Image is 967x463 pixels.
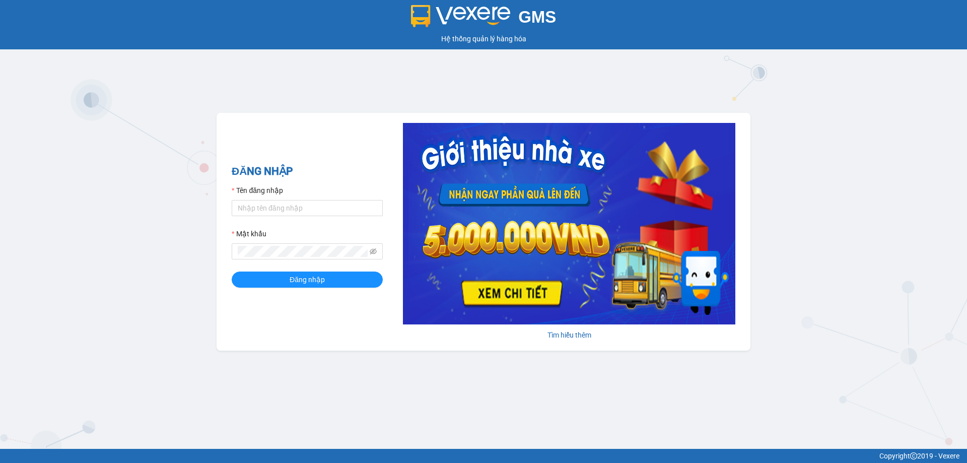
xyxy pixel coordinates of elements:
img: logo 2 [411,5,511,27]
a: GMS [411,15,557,23]
div: Tìm hiểu thêm [403,329,735,341]
img: banner-0 [403,123,735,324]
span: eye-invisible [370,248,377,255]
input: Tên đăng nhập [232,200,383,216]
input: Mật khẩu [238,246,368,257]
label: Tên đăng nhập [232,185,283,196]
span: copyright [910,452,917,459]
button: Đăng nhập [232,272,383,288]
span: Đăng nhập [290,274,325,285]
h2: ĐĂNG NHẬP [232,163,383,180]
span: GMS [518,8,556,26]
div: Hệ thống quản lý hàng hóa [3,33,964,44]
div: Copyright 2019 - Vexere [8,450,959,461]
label: Mật khẩu [232,228,266,239]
